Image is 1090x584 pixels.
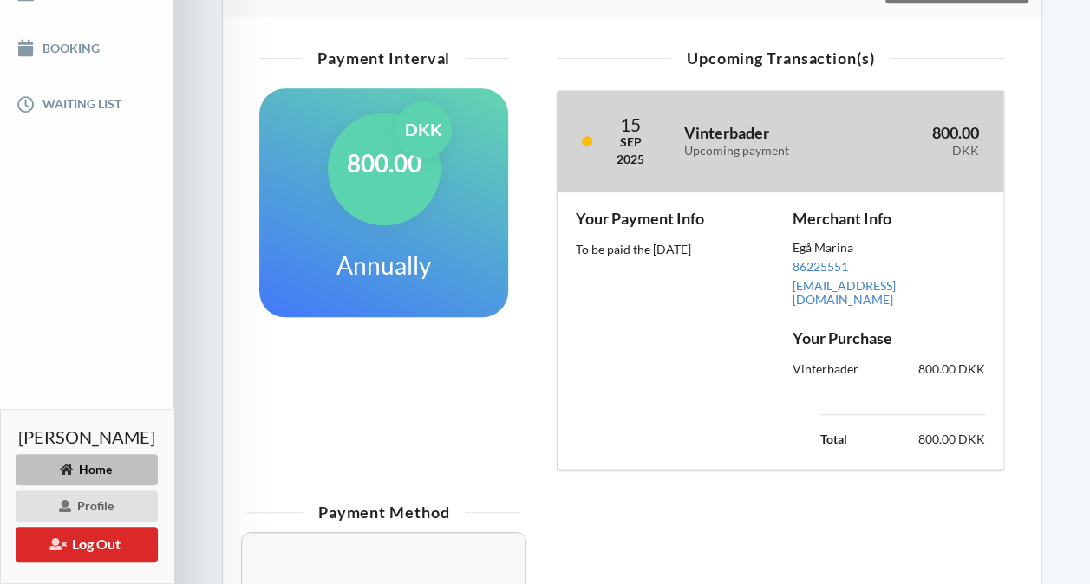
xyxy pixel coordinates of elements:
h3: Vinterbader [684,123,848,158]
div: Egå Marina [793,241,985,257]
button: Log Out [16,527,158,562]
div: DKK [873,144,979,159]
div: To be paid the [DATE] [576,241,768,258]
span: [PERSON_NAME] [18,428,155,445]
h3: Your Payment Info [576,209,768,229]
a: [EMAIL_ADDRESS][DOMAIN_NAME] [793,278,896,307]
h1: 800.00 [347,147,421,178]
div: Payment Method [247,504,520,520]
h3: Your Purchase [793,328,985,348]
div: Vinterbader [780,348,889,390]
div: Payment Interval [259,50,508,66]
div: 2025 [617,151,644,168]
a: 86225551 [793,259,848,274]
div: 800.00 DKK [889,348,997,390]
h3: Merchant Info [793,209,985,229]
h3: 800.00 [873,123,979,158]
b: Total [819,432,846,446]
div: Profile [16,490,158,522]
td: 800.00 DKK [872,428,985,451]
div: Sep [617,133,644,151]
div: Home [16,454,158,485]
div: Upcoming payment [684,144,848,159]
h1: Annually [336,250,431,281]
div: 15 [617,115,644,133]
div: Upcoming Transaction(s) [557,50,1004,66]
div: DKK [395,101,452,158]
